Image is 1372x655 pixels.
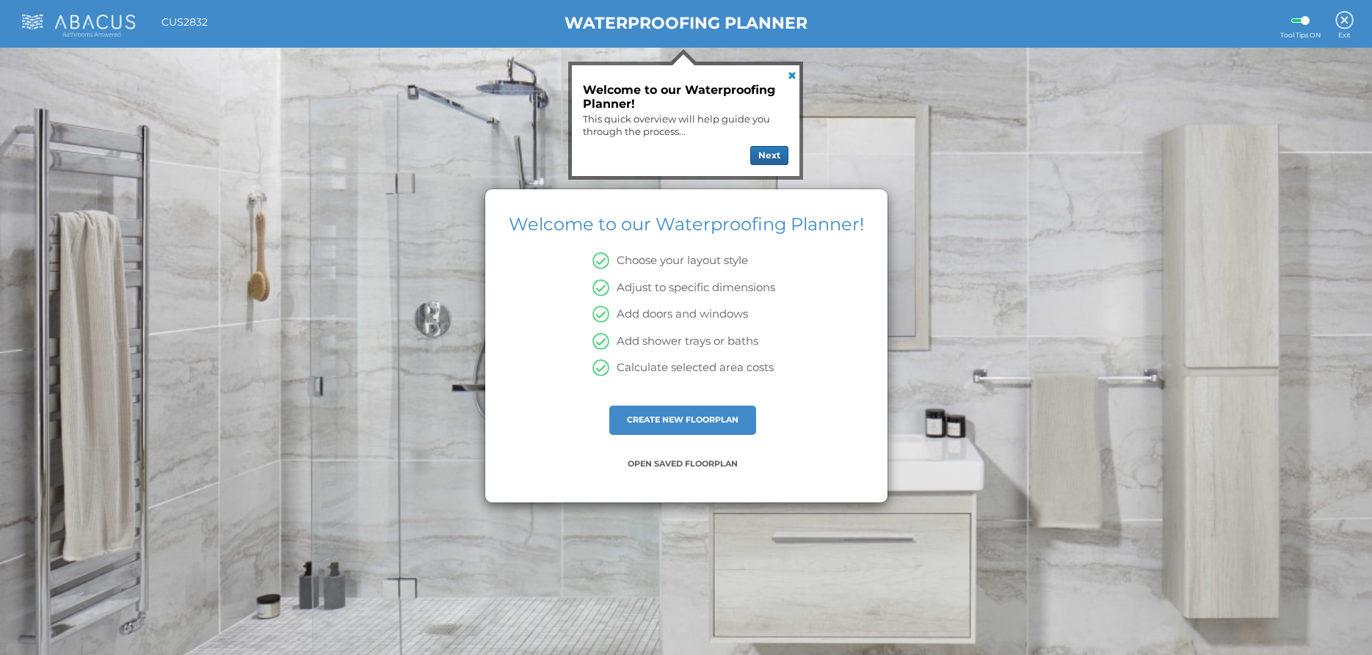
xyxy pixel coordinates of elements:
button: Next [750,146,788,165]
p: Add doors and windows [609,306,748,321]
h1: WATERPROOFING PLANNER [247,15,1125,32]
a: CREATE NEW FLOORPLAN [627,414,738,425]
p: Calculate selected area costs [609,359,774,375]
span: Exit [1335,31,1354,40]
img: green-tick-icon.png [592,359,609,376]
a: Close [782,65,799,83]
h1: CUS2832 [161,17,208,28]
p: Add shower trays or baths [609,333,758,348]
img: green-tick-icon.png [592,306,609,323]
img: green-tick-icon.png [592,252,609,269]
div: This quick overview will help guide you through the process... [583,107,788,138]
h3: Welcome to our Waterproofing Planner! [583,83,777,111]
p: Adjust to specific dimensions [609,279,775,295]
a: OPEN SAVED FLOORPLAN [628,458,738,469]
img: Exit [1335,11,1354,29]
img: green-tick-icon.png [592,333,609,350]
label: Guide [1291,18,1310,23]
h1: Welcome to our Waterproofing Planner! [496,215,876,234]
a: Exit [1335,4,1354,38]
span: Tool Tips ON [1280,31,1321,40]
p: Choose your layout style [609,252,748,268]
img: green-tick-icon.png [592,279,609,296]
